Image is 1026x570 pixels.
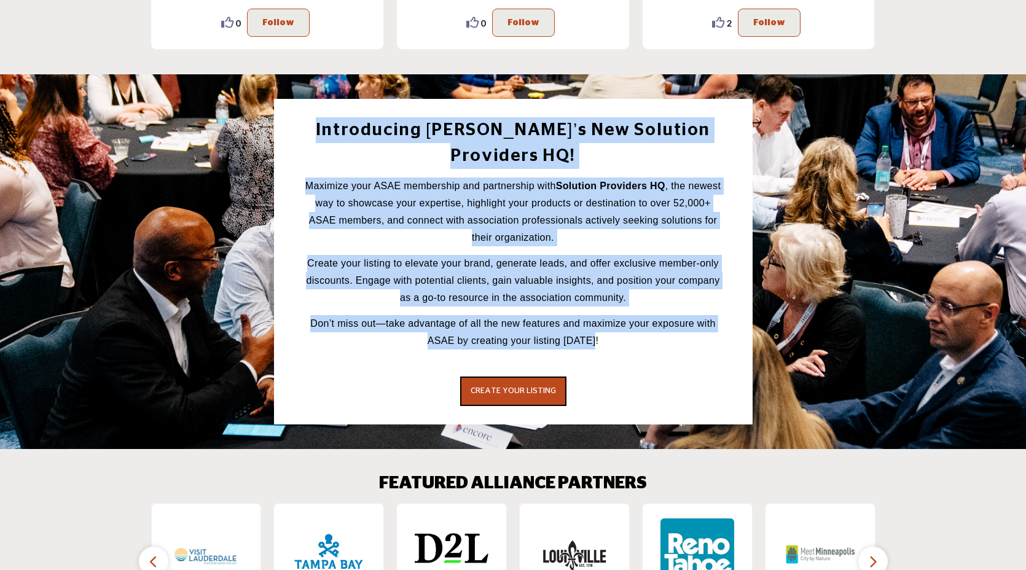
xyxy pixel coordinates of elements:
span: 2 [727,17,732,29]
p: Follow [753,15,785,30]
h2: Introducing [PERSON_NAME]’s New Solution Providers HQ! [302,117,725,169]
p: Follow [507,15,539,30]
span: 0 [236,17,241,29]
span: Create your listing to elevate your brand, generate leads, and offer exclusive member-only discou... [306,258,719,303]
button: Follow [738,9,801,37]
span: Maximize your ASAE membership and partnership with , the newest way to showcase your expertise, h... [305,181,721,243]
span: 0 [481,17,486,29]
button: Follow [492,9,555,37]
span: CREATE YOUR LISTING [471,387,556,395]
p: Follow [262,15,294,30]
button: CREATE YOUR LISTING [460,377,566,406]
h2: FEATURED ALLIANCE PARTNERS [379,474,647,494]
button: Follow [247,9,310,37]
strong: Solution Providers HQ [556,181,665,191]
span: Don’t miss out—take advantage of all the new features and maximize your exposure with ASAE by cre... [310,318,715,346]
